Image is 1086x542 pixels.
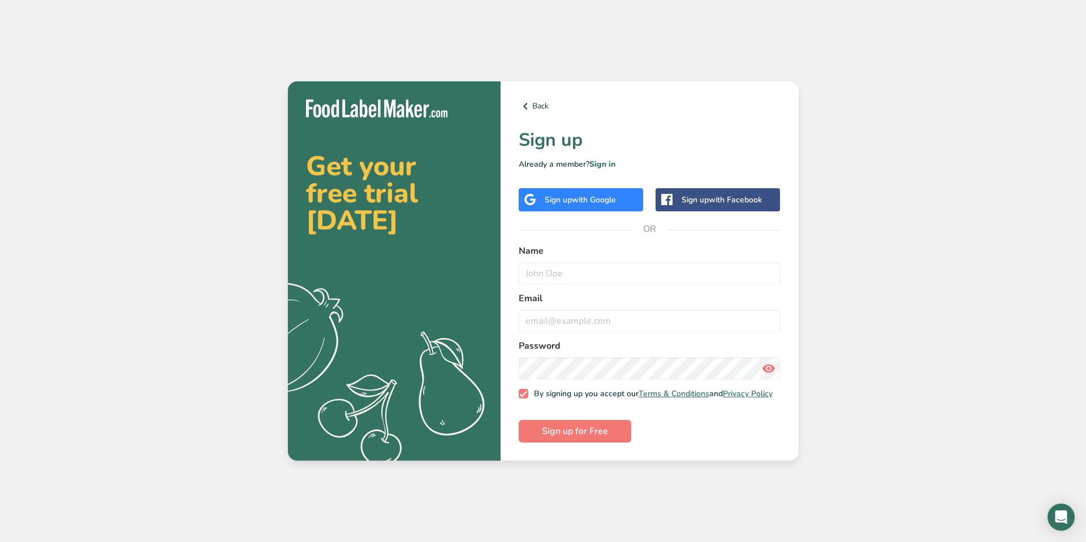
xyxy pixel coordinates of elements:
span: Sign up for Free [542,424,608,438]
h1: Sign up [519,127,781,154]
label: Name [519,244,781,258]
a: Sign in [589,159,615,170]
label: Password [519,339,781,353]
button: Sign up for Free [519,420,631,443]
p: Already a member? [519,158,781,170]
a: Privacy Policy [723,388,773,399]
a: Terms & Conditions [639,388,709,399]
span: OR [632,212,666,246]
div: Sign up [545,194,616,206]
label: Email [519,292,781,305]
a: Back [519,99,781,113]
h2: Get your free trial [DATE] [306,153,482,234]
span: By signing up you accept our and [528,389,773,399]
img: Food Label Maker [306,99,447,118]
input: John Doe [519,262,781,285]
input: email@example.com [519,310,781,332]
div: Open Intercom Messenger [1048,504,1075,531]
div: Sign up [682,194,762,206]
span: with Facebook [709,194,762,205]
span: with Google [572,194,616,205]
